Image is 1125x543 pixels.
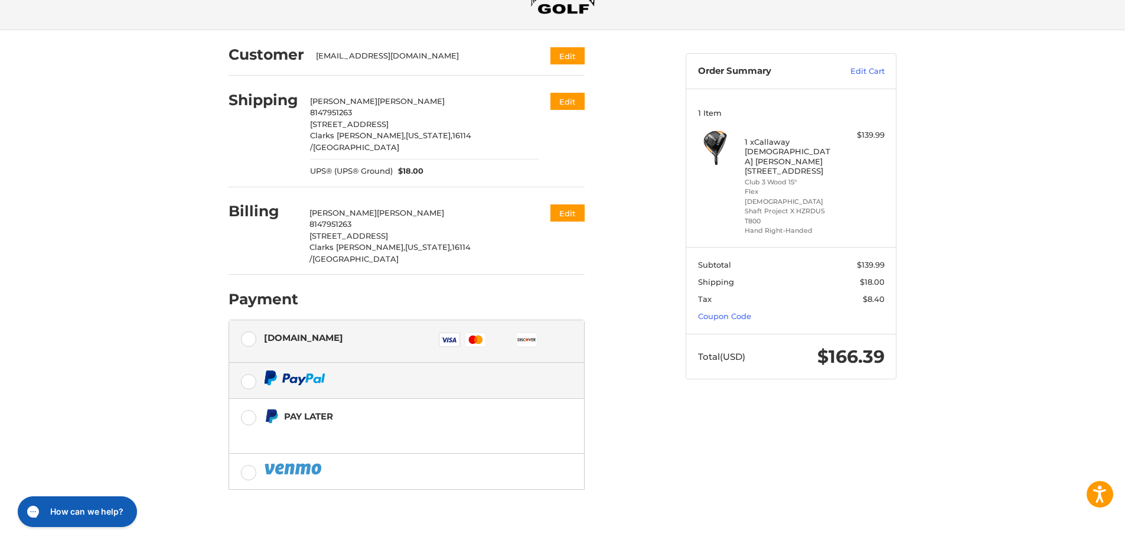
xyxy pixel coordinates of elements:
h2: Payment [229,290,298,308]
span: [STREET_ADDRESS] [309,231,388,240]
li: Hand Right-Handed [745,226,835,236]
h3: 1 Item [698,108,885,118]
h2: Shipping [229,91,298,109]
h4: 1 x Callaway [DEMOGRAPHIC_DATA] [PERSON_NAME] [STREET_ADDRESS] [745,137,835,175]
span: $139.99 [857,260,885,269]
span: 16114 / [309,242,471,264]
button: Edit [550,47,585,64]
div: Pay Later [284,407,510,426]
span: $18.00 [393,165,424,177]
span: Clarks [PERSON_NAME], [310,131,406,140]
h3: Order Summary [698,66,825,77]
span: [PERSON_NAME] [377,96,445,106]
li: Flex [DEMOGRAPHIC_DATA] [745,187,835,206]
iframe: Gorgias live chat messenger [12,492,141,531]
span: UPS® (UPS® Ground) [310,165,393,177]
div: $139.99 [838,129,885,141]
iframe: PayPal-paypal [229,505,585,537]
li: Shaft Project X HZRDUS T800 [745,206,835,226]
span: Total (USD) [698,351,745,362]
span: $166.39 [817,346,885,368]
div: [DOMAIN_NAME] [264,328,343,347]
span: [PERSON_NAME] [310,96,377,106]
img: PayPal icon [264,461,324,476]
h2: Customer [229,45,304,64]
span: [GEOGRAPHIC_DATA] [312,254,399,264]
img: PayPal icon [264,370,325,385]
span: Subtotal [698,260,731,269]
span: Tax [698,294,712,304]
span: Shipping [698,277,734,287]
span: Clarks [PERSON_NAME], [309,242,405,252]
button: Edit [550,93,585,110]
span: 8147951263 [310,108,352,117]
iframe: PayPal Message 1 [264,428,511,439]
button: Edit [550,204,585,222]
iframe: Google Customer Reviews [1028,511,1125,543]
a: Coupon Code [698,311,751,321]
div: [EMAIL_ADDRESS][DOMAIN_NAME] [316,50,528,62]
span: [GEOGRAPHIC_DATA] [313,142,399,152]
span: [US_STATE], [406,131,452,140]
span: 8147951263 [309,219,351,229]
img: Pay Later icon [264,409,279,424]
span: $18.00 [860,277,885,287]
span: $8.40 [863,294,885,304]
a: Edit Cart [825,66,885,77]
li: Club 3 Wood 15° [745,177,835,187]
span: [PERSON_NAME] [309,208,377,217]
span: [PERSON_NAME] [377,208,444,217]
span: 16114 / [310,131,471,152]
span: [US_STATE], [405,242,452,252]
span: [STREET_ADDRESS] [310,119,389,129]
h2: Billing [229,202,298,220]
